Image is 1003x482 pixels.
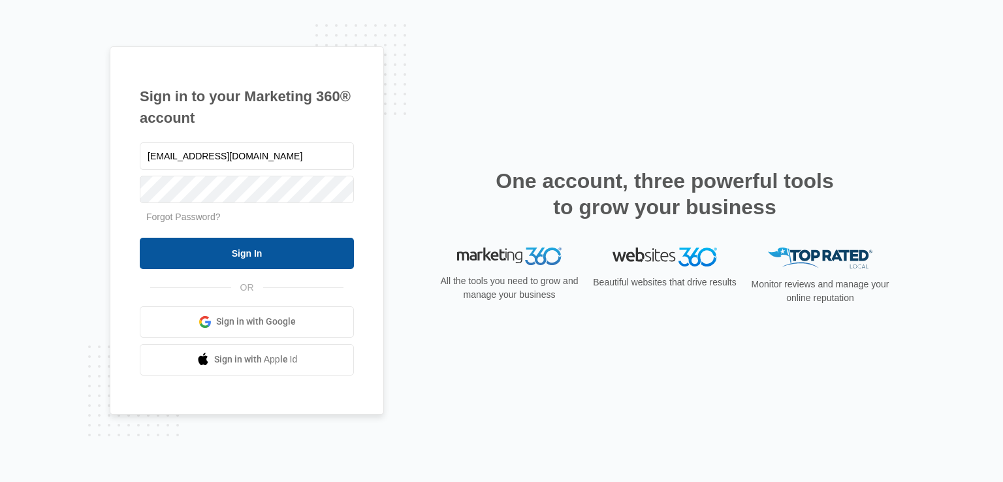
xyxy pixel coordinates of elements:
[613,248,717,266] img: Websites 360
[436,274,582,302] p: All the tools you need to grow and manage your business
[140,142,354,170] input: Email
[747,278,893,305] p: Monitor reviews and manage your online reputation
[492,168,838,220] h2: One account, three powerful tools to grow your business
[457,248,562,266] img: Marketing 360
[768,248,872,269] img: Top Rated Local
[216,315,296,329] span: Sign in with Google
[146,212,221,222] a: Forgot Password?
[231,281,263,295] span: OR
[140,86,354,129] h1: Sign in to your Marketing 360® account
[140,238,354,269] input: Sign In
[140,306,354,338] a: Sign in with Google
[140,344,354,376] a: Sign in with Apple Id
[214,353,298,366] span: Sign in with Apple Id
[592,276,738,289] p: Beautiful websites that drive results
